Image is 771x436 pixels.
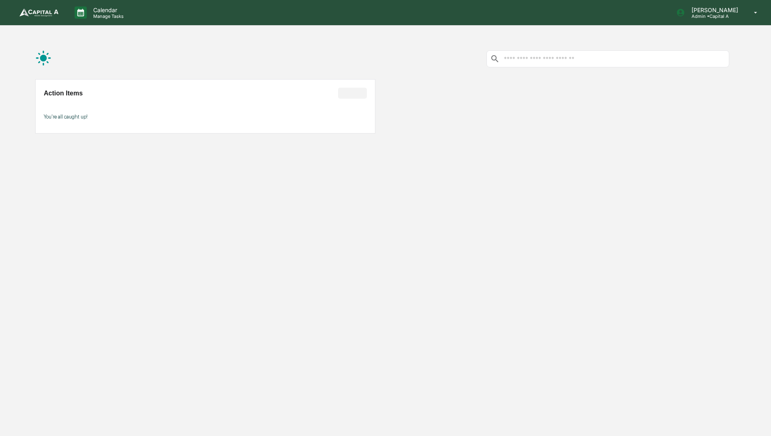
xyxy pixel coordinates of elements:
h1: Good Afternoon, [PERSON_NAME]. [56,51,268,67]
p: Manage Tasks [87,13,128,19]
p: You're all caught up! [44,113,367,119]
h2: Action Items [44,89,83,97]
div: Modules [35,143,729,151]
p: Admin • Capital A [685,13,742,19]
img: logo [19,9,58,17]
button: View All [338,88,367,98]
p: [PERSON_NAME] [685,6,742,13]
p: Calendar [87,6,128,13]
